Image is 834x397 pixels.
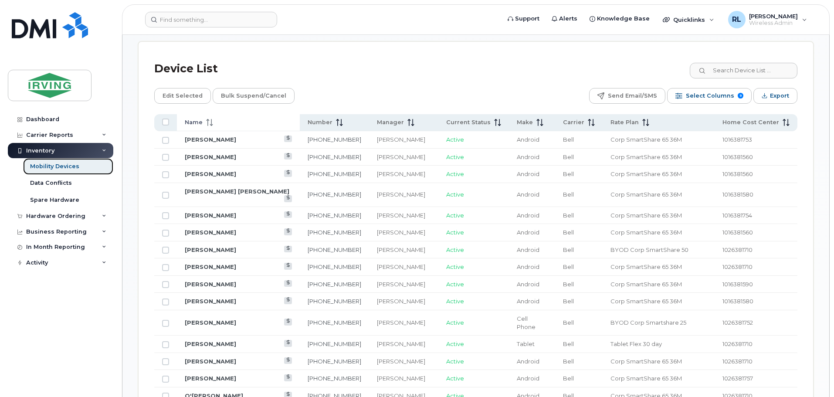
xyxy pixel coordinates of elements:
[722,11,813,28] div: Roland LeBlanc
[185,136,236,143] a: [PERSON_NAME]
[722,246,753,253] span: 1026381710
[284,263,292,269] a: View Last Bill
[185,229,236,236] a: [PERSON_NAME]
[517,375,539,382] span: Android
[610,358,682,365] span: Corp SmartShare 65 36M
[154,58,218,80] div: Device List
[185,170,236,177] a: [PERSON_NAME]
[377,357,431,366] div: [PERSON_NAME]
[284,153,292,159] a: View Last Bill
[722,263,753,270] span: 1026381710
[185,153,236,160] a: [PERSON_NAME]
[517,358,539,365] span: Android
[563,119,584,126] span: Carrier
[722,298,753,305] span: 1016381580
[563,212,574,219] span: Bell
[185,281,236,288] a: [PERSON_NAME]
[722,340,753,347] span: 1026381710
[753,88,797,104] button: Export
[377,119,404,126] span: Manager
[446,246,464,253] span: Active
[610,263,682,270] span: Corp SmartShare 65 36M
[284,170,292,176] a: View Last Bill
[446,153,464,160] span: Active
[722,119,779,126] span: Home Cost Center
[583,10,656,27] a: Knowledge Base
[145,12,277,27] input: Find something...
[722,375,753,382] span: 1026381757
[185,119,203,126] span: Name
[563,246,574,253] span: Bell
[163,89,203,102] span: Edit Selected
[446,170,464,177] span: Active
[284,374,292,381] a: View Last Bill
[377,211,431,220] div: [PERSON_NAME]
[284,195,292,202] a: View Last Bill
[308,298,361,305] a: [PHONE_NUMBER]
[517,340,535,347] span: Tablet
[610,319,686,326] span: BYOD Corp Smartshare 25
[308,170,361,177] a: [PHONE_NUMBER]
[308,340,361,347] a: [PHONE_NUMBER]
[308,281,361,288] a: [PHONE_NUMBER]
[446,319,464,326] span: Active
[517,246,539,253] span: Android
[517,212,539,219] span: Android
[185,263,236,270] a: [PERSON_NAME]
[284,136,292,142] a: View Last Bill
[563,170,574,177] span: Bell
[308,191,361,198] a: [PHONE_NUMBER]
[563,229,574,236] span: Bell
[722,191,753,198] span: 1016381580
[185,340,236,347] a: [PERSON_NAME]
[517,119,533,126] span: Make
[446,298,464,305] span: Active
[515,14,539,23] span: Support
[377,228,431,237] div: [PERSON_NAME]
[308,212,361,219] a: [PHONE_NUMBER]
[446,375,464,382] span: Active
[610,375,682,382] span: Corp SmartShare 65 36M
[559,14,577,23] span: Alerts
[608,89,657,102] span: Send Email/SMS
[213,88,295,104] button: Bulk Suspend/Cancel
[185,319,236,326] a: [PERSON_NAME]
[563,358,574,365] span: Bell
[154,88,211,104] button: Edit Selected
[517,263,539,270] span: Android
[446,191,464,198] span: Active
[517,298,539,305] span: Android
[610,170,682,177] span: Corp SmartShare 65 36M
[517,136,539,143] span: Android
[446,358,464,365] span: Active
[610,281,682,288] span: Corp SmartShare 65 36M
[377,280,431,288] div: [PERSON_NAME]
[738,93,743,98] span: 9
[610,340,662,347] span: Tablet Flex 30 day
[284,297,292,304] a: View Last Bill
[284,357,292,364] a: View Last Bill
[377,136,431,144] div: [PERSON_NAME]
[517,170,539,177] span: Android
[722,136,752,143] span: 1016381753
[308,119,332,126] span: Number
[610,229,682,236] span: Corp SmartShare 65 36M
[185,358,236,365] a: [PERSON_NAME]
[446,136,464,143] span: Active
[284,246,292,252] a: View Last Bill
[517,191,539,198] span: Android
[284,319,292,325] a: View Last Bill
[667,88,752,104] button: Select Columns 9
[517,281,539,288] span: Android
[610,191,682,198] span: Corp SmartShare 65 36M
[597,14,650,23] span: Knowledge Base
[446,340,464,347] span: Active
[657,11,720,28] div: Quicklinks
[377,190,431,199] div: [PERSON_NAME]
[185,246,236,253] a: [PERSON_NAME]
[589,88,665,104] button: Send Email/SMS
[722,358,753,365] span: 1026381710
[563,136,574,143] span: Bell
[722,281,753,288] span: 1016381590
[610,119,639,126] span: Rate Plan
